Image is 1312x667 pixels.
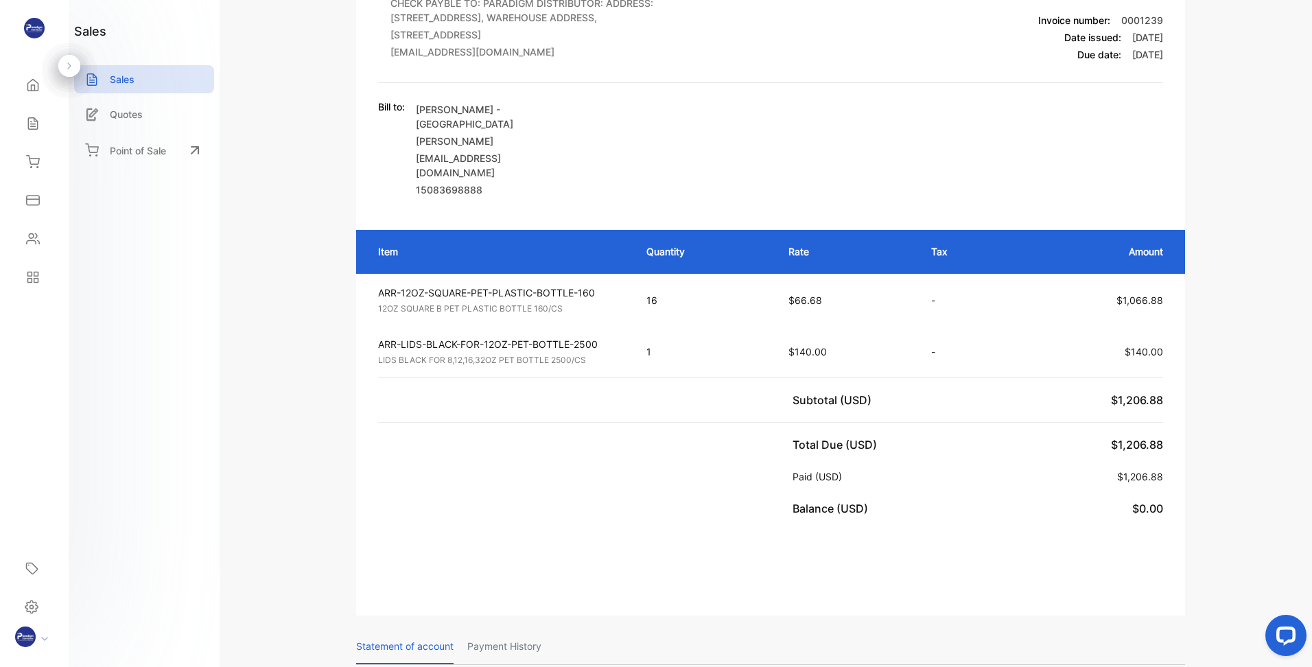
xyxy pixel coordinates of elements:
p: Balance (USD) [793,500,874,517]
p: - [931,344,999,359]
p: 16 [646,293,762,307]
p: [EMAIL_ADDRESS][DOMAIN_NAME] [390,45,654,59]
p: [EMAIL_ADDRESS][DOMAIN_NAME] [416,151,574,180]
p: [PERSON_NAME] - [GEOGRAPHIC_DATA] [416,102,574,131]
span: $0.00 [1132,502,1163,515]
p: Amount [1027,244,1163,259]
p: 12OZ SQUARE B PET PLASTIC BOTTLE 160/CS [378,303,622,315]
span: $140.00 [1125,346,1163,358]
span: Due date: [1077,49,1121,60]
p: [PERSON_NAME] [416,134,574,148]
img: profile [15,627,36,647]
p: Bill to: [378,100,405,114]
iframe: LiveChat chat widget [1254,609,1312,667]
p: Point of Sale [110,143,166,158]
p: Payment History [467,629,541,664]
span: $1,206.88 [1111,393,1163,407]
a: Point of Sale [74,135,214,165]
p: 1 [646,344,762,359]
p: - [931,293,999,307]
h1: sales [74,22,106,40]
span: $140.00 [788,346,827,358]
p: ARR-LIDS-BLACK-FOR-12OZ-PET-BOTTLE-2500 [378,337,622,351]
img: logo [24,18,45,38]
span: [DATE] [1132,49,1163,60]
span: $1,066.88 [1116,294,1163,306]
p: Quantity [646,244,762,259]
p: Item [378,244,619,259]
a: Sales [74,65,214,93]
span: $1,206.88 [1117,471,1163,482]
a: Quotes [74,100,214,128]
p: [STREET_ADDRESS] [390,27,654,42]
p: ARR-12OZ-SQUARE-PET-PLASTIC-BOTTLE-160 [378,285,622,300]
span: Invoice number: [1038,14,1110,26]
p: Statement of account [356,629,454,664]
p: Rate [788,244,904,259]
span: [DATE] [1132,32,1163,43]
span: 0001239 [1121,14,1163,26]
p: Paid (USD) [793,469,847,484]
span: Date issued: [1064,32,1121,43]
p: Sales [110,72,134,86]
p: 15083698888 [416,183,574,197]
p: Quotes [110,107,143,121]
span: $1,206.88 [1111,438,1163,452]
span: $66.68 [788,294,822,306]
p: Subtotal (USD) [793,392,877,408]
p: Total Due (USD) [793,436,882,453]
p: LIDS BLACK FOR 8,12,16,32OZ PET BOTTLE 2500/CS [378,354,622,366]
p: Tax [931,244,999,259]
